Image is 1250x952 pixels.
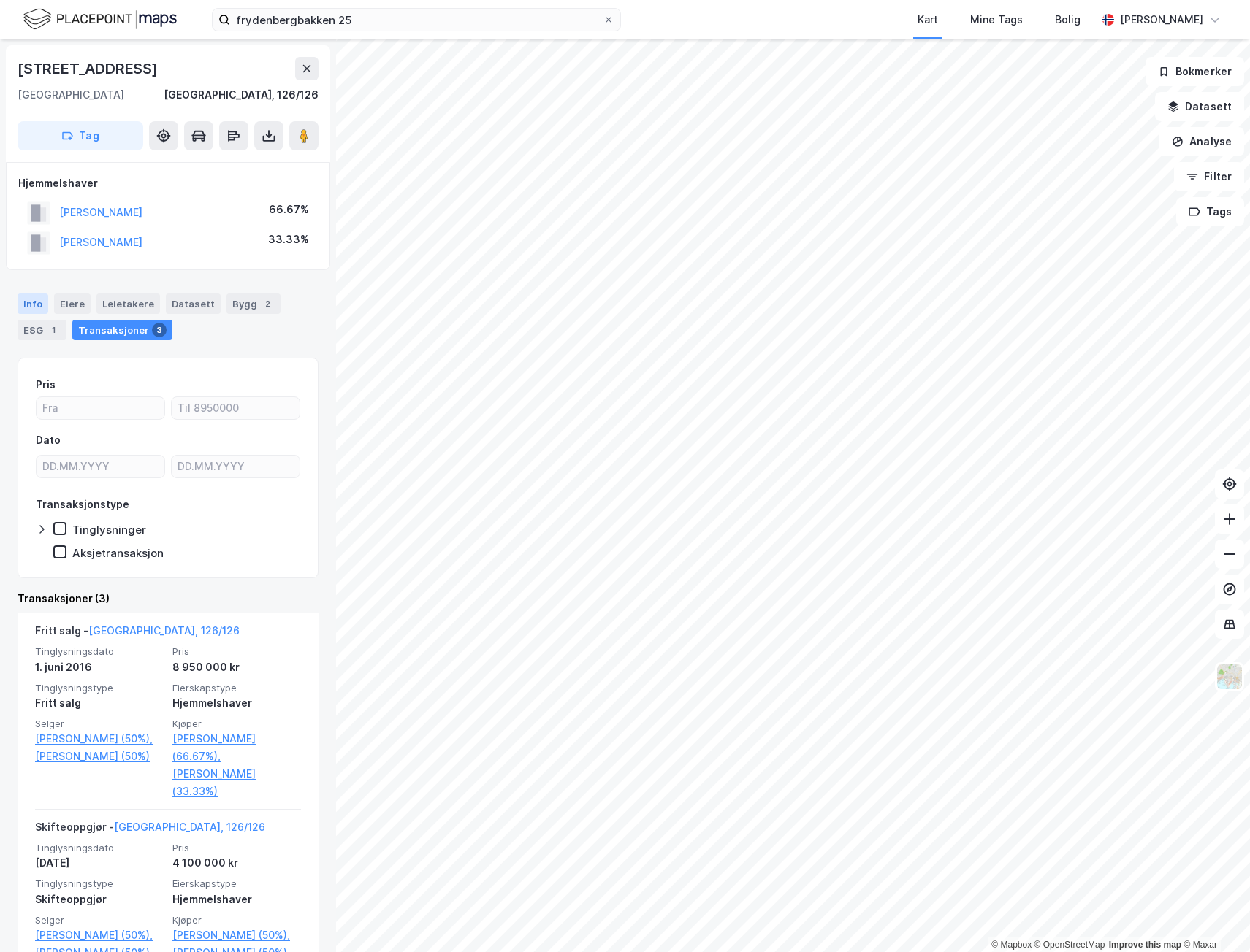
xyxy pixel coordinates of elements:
[269,201,309,218] div: 66.67%
[226,293,281,314] div: Bygg
[172,765,301,800] a: [PERSON_NAME] (33.33%)
[18,57,161,80] div: [STREET_ADDRESS]
[172,718,301,730] span: Kjøper
[1055,11,1081,28] div: Bolig
[35,645,164,658] span: Tinglysningsdato
[35,878,164,890] span: Tinglysningstype
[114,821,265,833] a: [GEOGRAPHIC_DATA], 126/126
[1176,197,1244,226] button: Tags
[172,645,301,658] span: Pris
[35,682,164,694] span: Tinglysningstype
[18,86,124,104] div: [GEOGRAPHIC_DATA]
[35,842,164,854] span: Tinglysningsdato
[36,376,56,394] div: Pris
[72,546,164,560] div: Aksjetransaksjon
[172,914,301,926] span: Kjøper
[35,694,164,712] div: Fritt salg
[1155,92,1244,121] button: Datasett
[918,11,938,28] div: Kart
[1120,11,1203,28] div: [PERSON_NAME]
[164,86,319,104] div: [GEOGRAPHIC_DATA], 126/126
[35,730,164,748] a: [PERSON_NAME] (50%),
[268,231,309,248] div: 33.33%
[23,7,177,32] img: logo.f888ab2527a4732fd821a326f86c7f29.svg
[35,622,240,645] div: Fritt salg -
[230,9,603,31] input: Søk på adresse, matrikkel, gårdeiere, leietakere eller personer
[172,682,301,694] span: Eierskapstype
[172,878,301,890] span: Eierskapstype
[18,320,66,340] div: ESG
[37,456,164,477] input: DD.MM.YYYY
[152,323,167,337] div: 3
[88,624,240,637] a: [GEOGRAPHIC_DATA], 126/126
[172,659,301,676] div: 8 950 000 kr
[1109,940,1181,950] a: Improve this map
[18,121,143,150] button: Tag
[172,694,301,712] div: Hjemmelshaver
[1159,127,1244,156] button: Analyse
[35,926,164,944] a: [PERSON_NAME] (50%),
[35,854,164,872] div: [DATE]
[18,293,48,314] div: Info
[36,431,61,449] div: Dato
[36,496,129,513] div: Transaksjonstype
[35,914,164,926] span: Selger
[1177,882,1250,952] iframe: Chat Widget
[35,748,164,765] a: [PERSON_NAME] (50%)
[18,174,318,192] div: Hjemmelshaver
[172,926,301,944] a: [PERSON_NAME] (50%),
[172,456,300,477] input: DD.MM.YYYY
[35,659,164,676] div: 1. juni 2016
[1146,57,1244,86] button: Bokmerker
[37,397,164,419] input: Fra
[72,320,172,340] div: Transaksjoner
[1177,882,1250,952] div: Kontrollprogram for chat
[166,293,221,314] div: Datasett
[172,854,301,872] div: 4 100 000 kr
[172,397,300,419] input: Til 8950000
[172,842,301,854] span: Pris
[991,940,1032,950] a: Mapbox
[72,523,146,537] div: Tinglysninger
[54,293,91,314] div: Eiere
[35,818,265,842] div: Skifteoppgjør -
[172,730,301,765] a: [PERSON_NAME] (66.67%),
[96,293,160,314] div: Leietakere
[46,323,61,337] div: 1
[18,590,319,607] div: Transaksjoner (3)
[260,296,275,311] div: 2
[35,891,164,908] div: Skifteoppgjør
[1034,940,1105,950] a: OpenStreetMap
[970,11,1023,28] div: Mine Tags
[172,891,301,908] div: Hjemmelshaver
[1174,162,1244,191] button: Filter
[1216,663,1243,691] img: Z
[35,718,164,730] span: Selger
